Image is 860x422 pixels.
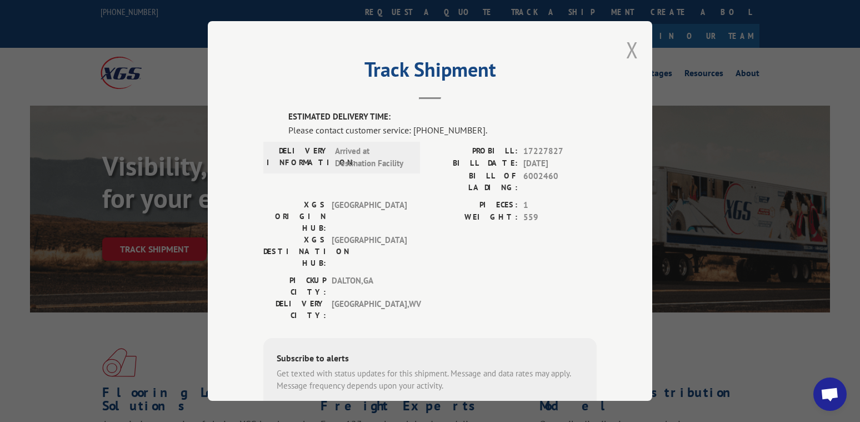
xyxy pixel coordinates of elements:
span: 559 [523,211,597,224]
div: Subscribe to alerts [277,351,583,368]
button: Close modal [626,35,638,64]
label: DELIVERY INFORMATION: [267,145,329,170]
label: BILL DATE: [430,157,518,170]
span: [GEOGRAPHIC_DATA] [332,234,407,269]
div: Get texted with status updates for this shipment. Message and data rates may apply. Message frequ... [277,368,583,393]
span: DALTON , GA [332,275,407,298]
div: Open chat [813,378,847,411]
label: BILL OF LADING: [430,170,518,193]
label: XGS ORIGIN HUB: [263,199,326,234]
label: PIECES: [430,199,518,212]
span: [GEOGRAPHIC_DATA] [332,199,407,234]
label: WEIGHT: [430,211,518,224]
label: PICKUP CITY: [263,275,326,298]
span: 1 [523,199,597,212]
label: ESTIMATED DELIVERY TIME: [288,111,597,123]
span: [DATE] [523,157,597,170]
label: DELIVERY CITY: [263,298,326,321]
span: [GEOGRAPHIC_DATA] , WV [332,298,407,321]
span: 17227827 [523,145,597,158]
span: Arrived at Destination Facility [335,145,410,170]
h2: Track Shipment [263,62,597,83]
label: XGS DESTINATION HUB: [263,234,326,269]
label: PROBILL: [430,145,518,158]
div: Please contact customer service: [PHONE_NUMBER]. [288,123,597,137]
span: 6002460 [523,170,597,193]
